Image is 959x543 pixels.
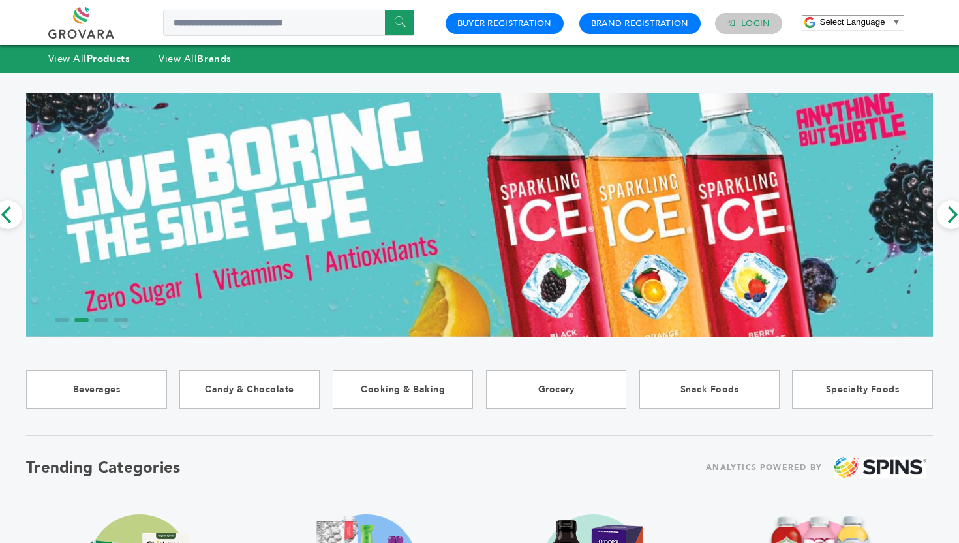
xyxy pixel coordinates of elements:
[74,318,89,322] li: Page dot 2
[26,370,167,409] a: Beverages
[741,18,770,29] a: Login
[457,18,552,29] a: Buyer Registration
[114,318,128,322] li: Page dot 4
[55,318,69,322] li: Page dot 1
[333,370,474,409] a: Cooking & Baking
[639,370,780,409] a: Snack Foods
[486,370,627,409] a: Grocery
[163,10,414,36] input: Search a product or brand...
[834,457,926,478] img: spins.png
[87,52,130,65] strong: Products
[820,17,901,27] a: Select Language​
[48,52,130,65] a: View AllProducts
[820,17,885,27] span: Select Language
[179,370,320,409] a: Candy & Chocolate
[892,17,901,27] span: ▼
[94,318,108,322] li: Page dot 3
[591,18,689,29] a: Brand Registration
[706,459,822,476] span: ANALYTICS POWERED BY
[159,52,232,65] a: View AllBrands
[26,73,933,357] img: Marketplace Top Banner 2
[197,52,231,65] strong: Brands
[889,17,889,27] span: ​
[26,457,181,478] h2: Trending Categories
[792,370,933,409] a: Specialty Foods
